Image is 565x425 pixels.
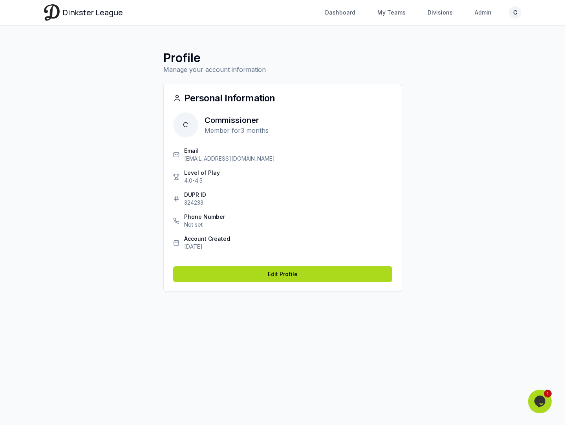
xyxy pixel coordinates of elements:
[163,65,402,74] p: Manage your account information
[205,115,269,126] h2: Commissioner
[470,5,496,20] a: Admin
[173,266,392,282] a: Edit Profile
[173,93,392,103] div: Personal Information
[44,4,123,20] a: Dinkster League
[184,169,220,177] p: Level of Play
[184,155,275,163] p: [EMAIL_ADDRESS][DOMAIN_NAME]
[184,199,206,207] p: 324233
[184,213,225,221] p: Phone Number
[184,147,275,155] p: Email
[373,5,410,20] a: My Teams
[44,4,60,20] img: Dinkster
[184,177,220,185] p: 4.0-4.5
[184,243,230,251] p: [DATE]
[205,126,269,135] p: Member for 3 months
[173,112,198,137] span: C
[184,191,206,199] p: DUPR ID
[184,235,230,243] p: Account Created
[320,5,360,20] a: Dashboard
[423,5,457,20] a: Divisions
[509,6,521,19] button: C
[63,7,123,18] span: Dinkster League
[528,390,553,413] iframe: chat widget
[163,51,402,65] h1: Profile
[184,221,225,229] p: Not set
